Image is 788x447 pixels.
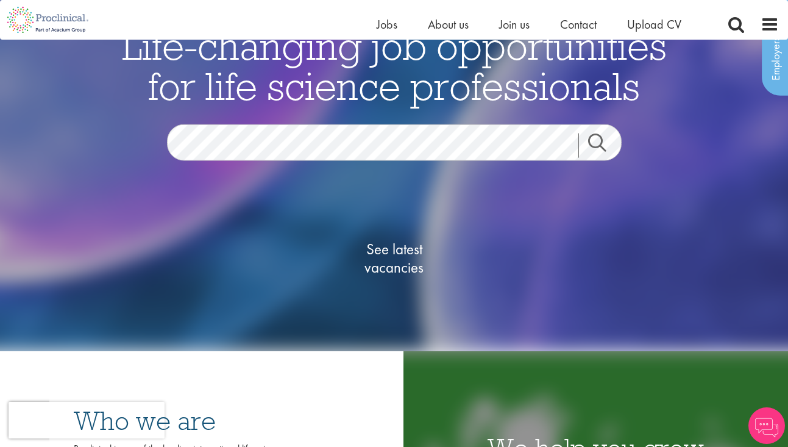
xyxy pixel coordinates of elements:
[333,240,455,277] span: See latest vacancies
[560,16,597,32] a: Contact
[627,16,681,32] a: Upload CV
[578,134,631,158] a: Job search submit button
[748,407,785,444] img: Chatbot
[122,21,667,110] span: Life-changing job opportunities for life science professionals
[428,16,469,32] a: About us
[377,16,397,32] a: Jobs
[333,191,455,326] a: See latestvacancies
[74,407,311,434] h3: Who we are
[9,402,165,438] iframe: reCAPTCHA
[499,16,530,32] a: Join us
